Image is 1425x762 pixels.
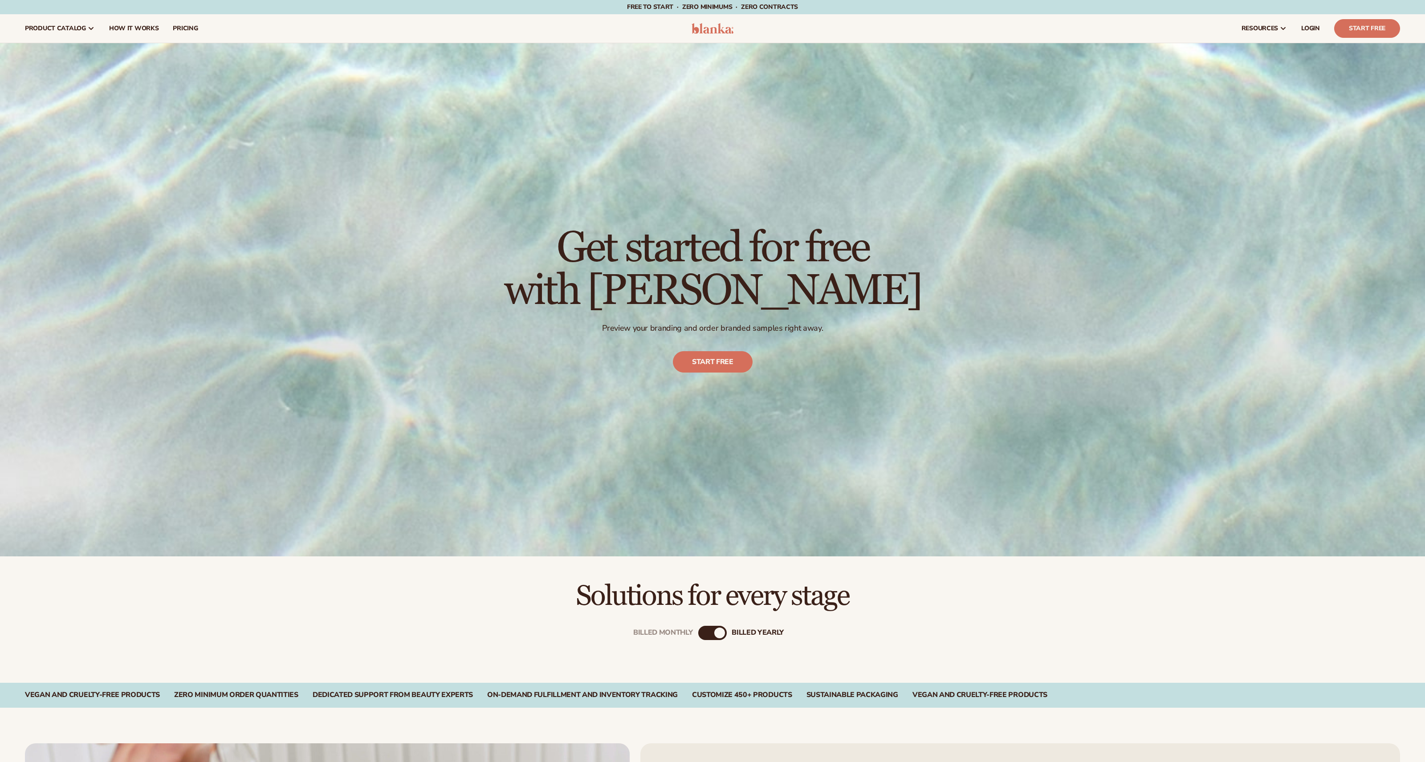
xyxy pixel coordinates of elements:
[806,691,898,699] div: SUSTAINABLE PACKAGING
[109,25,159,32] span: How It Works
[692,23,734,34] img: logo
[912,691,1047,699] div: VEGAN AND CRUELTY-FREE PRODUCTS
[1294,14,1327,43] a: LOGIN
[504,323,921,333] p: Preview your branding and order branded samples right away.
[487,691,678,699] div: On-Demand Fulfillment and Inventory Tracking
[1234,14,1294,43] a: resources
[1301,25,1320,32] span: LOGIN
[692,691,792,699] div: CUSTOMIZE 450+ PRODUCTS
[1242,25,1278,32] span: resources
[18,14,102,43] a: product catalog
[673,351,753,373] a: Start free
[1334,19,1400,38] a: Start Free
[732,628,784,637] div: billed Yearly
[504,227,921,312] h1: Get started for free with [PERSON_NAME]
[174,691,298,699] div: Zero Minimum Order QuantitieS
[313,691,473,699] div: Dedicated Support From Beauty Experts
[25,691,160,699] div: Vegan and Cruelty-Free Products
[627,3,798,11] span: Free to start · ZERO minimums · ZERO contracts
[25,25,86,32] span: product catalog
[102,14,166,43] a: How It Works
[166,14,205,43] a: pricing
[633,628,693,637] div: Billed Monthly
[25,581,1400,611] h2: Solutions for every stage
[173,25,198,32] span: pricing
